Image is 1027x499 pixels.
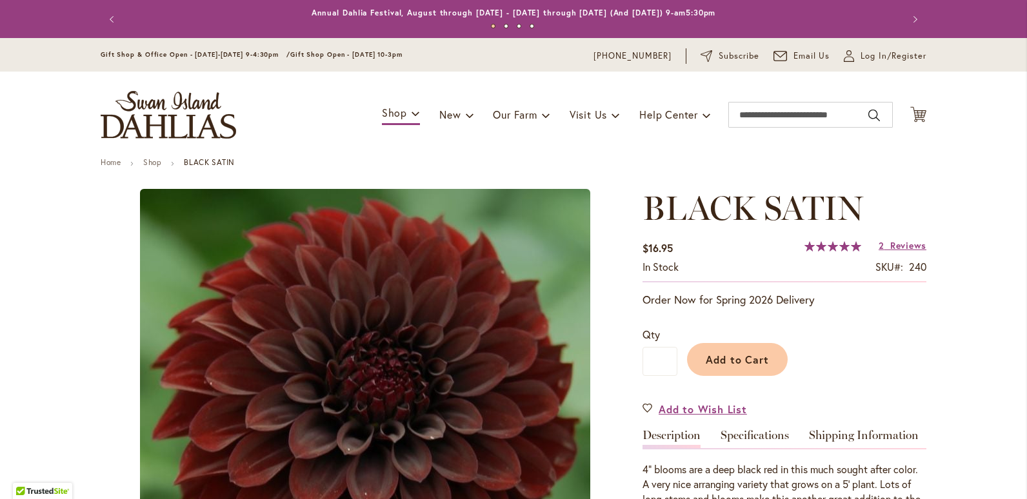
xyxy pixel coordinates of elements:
a: Add to Wish List [643,402,747,416]
span: Visit Us [570,108,607,121]
span: New [439,108,461,121]
span: Gift Shop Open - [DATE] 10-3pm [290,50,403,59]
strong: BLACK SATIN [184,157,235,167]
a: Specifications [721,429,789,448]
a: store logo [101,91,236,139]
span: In stock [643,260,679,273]
span: $16.95 [643,241,673,255]
a: 2 Reviews [879,239,926,251]
span: Help Center [639,108,698,121]
span: Email Us [793,50,830,63]
button: 4 of 4 [530,24,534,28]
span: Qty [643,328,660,341]
strong: SKU [875,260,903,273]
a: Description [643,429,701,448]
a: [PHONE_NUMBER] [593,50,672,63]
span: BLACK SATIN [643,188,863,228]
span: Reviews [890,239,926,251]
button: Previous [101,6,126,32]
span: Subscribe [719,50,759,63]
button: Next [901,6,926,32]
div: Availability [643,260,679,275]
span: Our Farm [493,108,537,121]
p: Order Now for Spring 2026 Delivery [643,292,926,308]
a: Annual Dahlia Festival, August through [DATE] - [DATE] through [DATE] (And [DATE]) 9-am5:30pm [312,8,716,17]
span: Add to Cart [706,353,770,366]
button: 3 of 4 [517,24,521,28]
span: Add to Wish List [659,402,747,416]
a: Shop [143,157,161,167]
a: Log In/Register [844,50,926,63]
div: 240 [909,260,926,275]
button: 1 of 4 [491,24,495,28]
a: Shipping Information [809,429,919,448]
span: Log In/Register [861,50,926,63]
span: Gift Shop & Office Open - [DATE]-[DATE] 9-4:30pm / [101,50,290,59]
a: Email Us [773,50,830,63]
span: 2 [879,239,884,251]
div: 100% [804,241,861,251]
a: Home [101,157,121,167]
button: 2 of 4 [504,24,508,28]
button: Add to Cart [687,343,788,376]
span: Shop [382,106,407,119]
a: Subscribe [701,50,759,63]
